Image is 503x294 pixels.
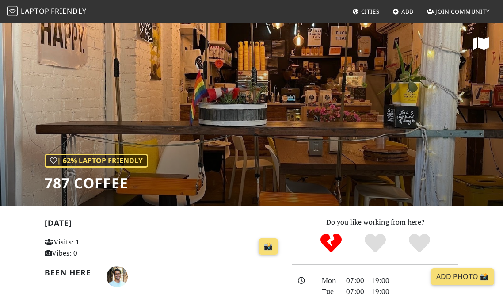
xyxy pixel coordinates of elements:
[292,217,458,228] p: Do you like working from here?
[397,233,442,255] div: Definitely!
[353,233,397,255] div: Yes
[107,271,128,281] span: Shridhar Gupta
[435,8,490,15] span: Join Community
[309,233,353,255] div: No
[45,218,282,231] h2: [DATE]
[349,4,383,19] a: Cities
[7,6,18,16] img: LaptopFriendly
[21,6,50,16] span: Laptop
[431,268,494,285] a: Add Photo 📸
[45,175,148,191] h1: 787 Coffee
[259,238,278,255] a: 📸
[45,237,117,259] p: Visits: 1 Vibes: 0
[45,154,148,168] div: | 62% Laptop Friendly
[401,8,414,15] span: Add
[361,8,380,15] span: Cities
[341,275,464,286] div: 07:00 – 19:00
[316,275,341,286] div: Mon
[51,6,86,16] span: Friendly
[389,4,418,19] a: Add
[7,4,87,19] a: LaptopFriendly LaptopFriendly
[45,268,96,277] h2: Been here
[107,266,128,287] img: 2325-shridhar.jpg
[423,4,493,19] a: Join Community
